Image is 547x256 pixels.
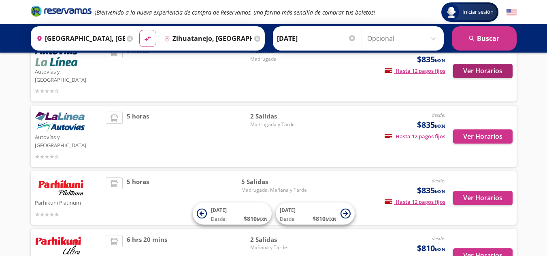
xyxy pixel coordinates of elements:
span: $ 810 [313,214,336,223]
span: $835 [417,184,445,197]
span: $835 [417,53,445,66]
small: MXN [435,123,445,129]
span: $810 [417,242,445,254]
button: Ver Horarios [453,129,513,144]
button: English [507,7,517,17]
input: Elegir Fecha [277,28,356,49]
em: desde: [432,177,445,184]
img: Parhikuni Ultra [35,235,82,255]
input: Buscar Origen [33,28,125,49]
p: Parhikuni Platinum [35,197,102,207]
button: Buscar [452,26,517,51]
span: Desde: [211,216,227,223]
span: Hasta 12 pagos fijos [385,67,445,74]
input: Opcional [367,28,440,49]
span: Iniciar sesión [459,8,497,16]
p: Autovías y [GEOGRAPHIC_DATA] [35,66,102,84]
small: MXN [435,188,445,195]
span: Desde: [280,216,296,223]
img: Autovías y La Línea [35,112,85,132]
i: Brand Logo [31,5,92,17]
small: MXN [435,246,445,252]
span: $835 [417,119,445,131]
span: $ 810 [244,214,268,223]
span: 5 horas [127,46,149,95]
small: MXN [257,216,268,222]
button: [DATE]Desde:$810MXN [276,203,355,225]
em: desde: [432,112,445,118]
img: Autovías y La Línea [35,46,78,66]
span: Madrugada y Tarde [250,121,307,128]
span: [DATE] [280,207,296,214]
span: 2 Salidas [250,112,307,121]
span: 5 Salidas [241,177,307,186]
span: 5 horas [127,112,149,161]
span: 2 Salidas [250,235,307,244]
span: Madrugada [250,55,307,63]
span: [DATE] [211,207,227,214]
button: Ver Horarios [453,191,513,205]
small: MXN [435,57,445,63]
button: [DATE]Desde:$810MXN [193,203,272,225]
a: Brand Logo [31,5,92,19]
img: Parhikuni Platinum [35,177,87,197]
span: Hasta 12 pagos fijos [385,198,445,205]
span: Mañana y Tarde [250,244,307,251]
button: Ver Horarios [453,64,513,78]
em: desde: [432,235,445,242]
span: Hasta 12 pagos fijos [385,133,445,140]
span: 5 horas [127,177,149,219]
p: Autovías y [GEOGRAPHIC_DATA] [35,132,102,149]
input: Buscar Destino [161,28,252,49]
small: MXN [326,216,336,222]
span: Madrugada, Mañana y Tarde [241,186,307,194]
em: ¡Bienvenido a la nueva experiencia de compra de Reservamos, una forma más sencilla de comprar tus... [95,8,375,16]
